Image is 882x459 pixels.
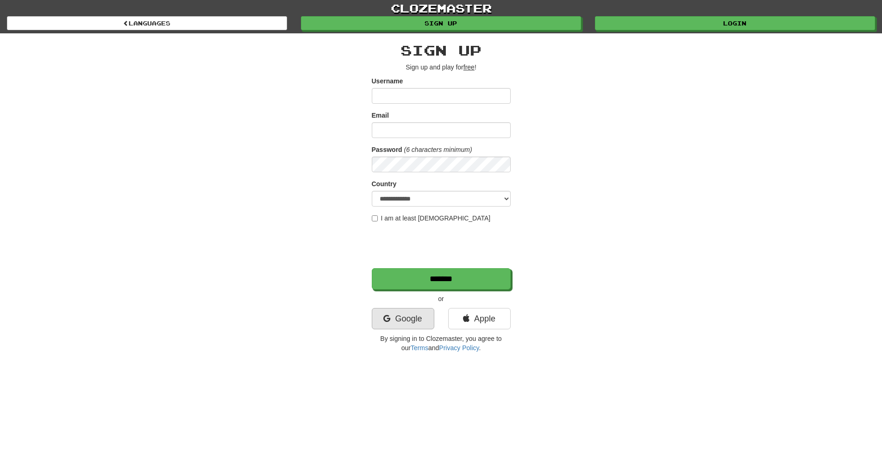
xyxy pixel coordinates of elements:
[411,344,428,352] a: Terms
[372,111,389,120] label: Email
[463,63,475,71] u: free
[301,16,581,30] a: Sign up
[372,215,378,221] input: I am at least [DEMOGRAPHIC_DATA]
[7,16,287,30] a: Languages
[595,16,875,30] a: Login
[372,145,402,154] label: Password
[372,227,513,264] iframe: reCAPTCHA
[372,334,511,352] p: By signing in to Clozemaster, you agree to our and .
[372,214,491,223] label: I am at least [DEMOGRAPHIC_DATA]
[372,294,511,303] p: or
[448,308,511,329] a: Apple
[404,146,472,153] em: (6 characters minimum)
[439,344,479,352] a: Privacy Policy
[372,179,397,189] label: Country
[372,76,403,86] label: Username
[372,308,434,329] a: Google
[372,43,511,58] h2: Sign up
[372,63,511,72] p: Sign up and play for !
